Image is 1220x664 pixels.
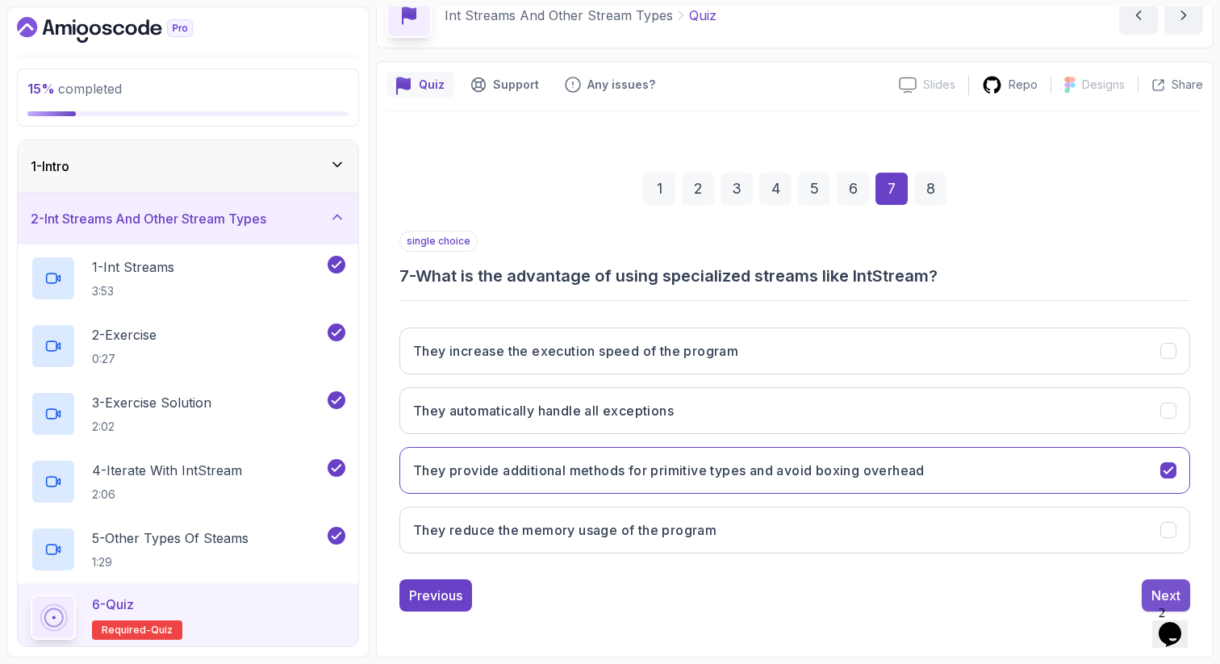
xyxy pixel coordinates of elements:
[92,283,174,299] p: 3:53
[399,579,472,612] button: Previous
[798,173,830,205] div: 5
[399,265,1190,287] h3: 7 - What is the advantage of using specialized streams like IntStream?
[31,391,345,436] button: 3-Exercise Solution2:02
[682,173,714,205] div: 2
[31,527,345,572] button: 5-Other Types Of Steams1:29
[151,624,173,637] span: quiz
[27,81,122,97] span: completed
[31,324,345,369] button: 2-Exercise0:27
[419,77,445,93] p: Quiz
[1138,77,1203,93] button: Share
[969,75,1051,95] a: Repo
[413,341,738,361] h3: They increase the execution speed of the program
[399,507,1190,553] button: They reduce the memory usage of the program
[92,325,157,345] p: 2 - Exercise
[92,393,211,412] p: 3 - Exercise Solution
[31,459,345,504] button: 4-Iterate with IntStream2:06
[413,401,674,420] h3: They automatically handle all exceptions
[102,624,151,637] span: Required-
[1009,77,1038,93] p: Repo
[92,528,249,548] p: 5 - Other Types Of Steams
[18,193,358,244] button: 2-Int Streams And Other Stream Types
[1151,586,1180,605] div: Next
[17,17,230,43] a: Dashboard
[555,72,665,98] button: Feedback button
[923,77,955,93] p: Slides
[461,72,549,98] button: Support button
[31,157,69,176] h3: 1 - Intro
[875,173,908,205] div: 7
[92,554,249,570] p: 1:29
[1142,579,1190,612] button: Next
[1172,77,1203,93] p: Share
[587,77,655,93] p: Any issues?
[399,387,1190,434] button: They automatically handle all exceptions
[92,595,134,614] p: 6 - Quiz
[92,461,242,480] p: 4 - Iterate with IntStream
[399,231,478,252] p: single choice
[92,257,174,277] p: 1 - Int Streams
[721,173,753,205] div: 3
[399,447,1190,494] button: They provide additional methods for primitive types and avoid boxing overhead
[445,6,673,25] p: Int Streams And Other Stream Types
[759,173,792,205] div: 4
[399,328,1190,374] button: They increase the execution speed of the program
[31,595,345,640] button: 6-QuizRequired-quiz
[18,140,358,192] button: 1-Intro
[914,173,946,205] div: 8
[1082,77,1125,93] p: Designs
[493,77,539,93] p: Support
[92,419,211,435] p: 2:02
[837,173,869,205] div: 6
[31,209,266,228] h3: 2 - Int Streams And Other Stream Types
[409,586,462,605] div: Previous
[31,256,345,301] button: 1-Int Streams3:53
[413,461,925,480] h3: They provide additional methods for primitive types and avoid boxing overhead
[92,487,242,503] p: 2:06
[689,6,717,25] p: Quiz
[386,72,454,98] button: quiz button
[643,173,675,205] div: 1
[27,81,55,97] span: 15 %
[92,351,157,367] p: 0:27
[1152,599,1204,648] iframe: chat widget
[413,520,717,540] h3: They reduce the memory usage of the program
